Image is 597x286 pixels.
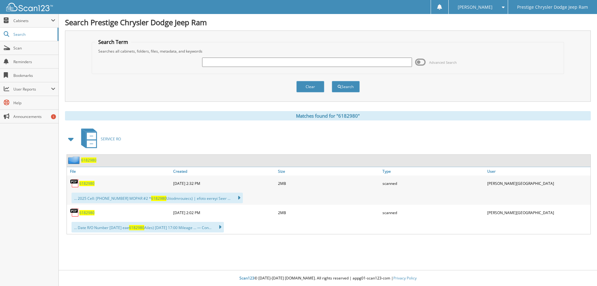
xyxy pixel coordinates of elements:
div: 2MB [276,177,381,190]
div: scanned [381,177,486,190]
div: [DATE] 2:32 PM [172,177,276,190]
span: Scan123 [239,275,254,281]
h1: Search Prestige Chrysler Dodge Jeep Ram [65,17,591,27]
a: 6182980 [79,181,95,186]
div: [PERSON_NAME][GEOGRAPHIC_DATA] [486,177,590,190]
div: [PERSON_NAME][GEOGRAPHIC_DATA] [486,206,590,219]
div: ... Date R/O Number [DATE] eae Ailes) [DATE] 17:00 Mileage ... — Con... [72,222,224,232]
span: 6182980 [129,225,144,230]
a: Type [381,167,486,176]
div: 2MB [276,206,381,219]
span: Announcements [13,114,55,119]
button: Clear [296,81,324,92]
div: scanned [381,206,486,219]
div: © [DATE]-[DATE] [DOMAIN_NAME]. All rights reserved | appg01-scan123-com | [59,271,597,286]
span: 6182980 [151,196,166,201]
img: PDF.png [70,179,79,188]
a: Size [276,167,381,176]
span: Prestige Chrysler Dodge Jeep Ram [517,5,588,9]
button: Search [332,81,360,92]
a: 6182980 [81,157,96,163]
a: Created [172,167,276,176]
a: File [67,167,172,176]
div: ... 2025 Cell: [PHONE_NUMBER] MOPAR #2 * Uiiodmrouiecs) | efoto eereyi Seer ... [72,193,243,203]
div: Searches all cabinets, folders, files, metadata, and keywords [95,49,561,54]
div: 1 [51,114,56,119]
span: Reminders [13,59,55,64]
span: Help [13,100,55,105]
legend: Search Term [95,39,131,45]
img: folder2.png [68,156,81,164]
span: Search [13,32,54,37]
a: 6182980 [79,210,95,215]
div: [DATE] 2:02 PM [172,206,276,219]
img: scan123-logo-white.svg [6,3,53,11]
div: Matches found for "6182980" [65,111,591,120]
span: Bookmarks [13,73,55,78]
span: [PERSON_NAME] [458,5,493,9]
span: SERVICE RO [101,136,121,142]
a: SERVICE RO [77,127,121,151]
a: User [486,167,590,176]
img: PDF.png [70,208,79,217]
span: Advanced Search [429,60,457,65]
span: Scan [13,45,55,51]
span: User Reports [13,87,51,92]
a: Privacy Policy [393,275,417,281]
span: Cabinets [13,18,51,23]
